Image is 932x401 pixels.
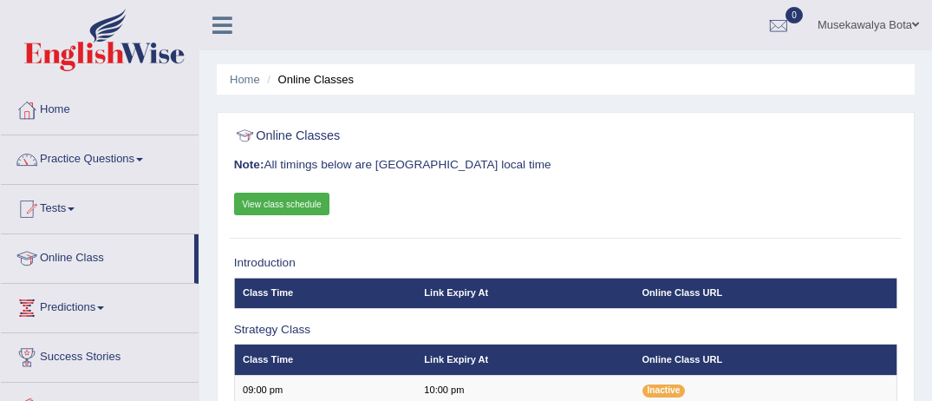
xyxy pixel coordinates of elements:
[263,71,354,88] li: Online Classes
[234,278,416,308] th: Class Time
[642,385,686,398] span: Inactive
[1,86,199,129] a: Home
[785,7,803,23] span: 0
[234,158,264,171] b: Note:
[234,324,898,337] h3: Strategy Class
[1,234,194,278] a: Online Class
[634,278,897,308] th: Online Class URL
[234,193,330,215] a: View class schedule
[234,345,416,375] th: Class Time
[416,345,634,375] th: Link Expiry At
[230,73,260,86] a: Home
[234,125,646,148] h2: Online Classes
[1,185,199,228] a: Tests
[234,159,898,172] h3: All timings below are [GEOGRAPHIC_DATA] local time
[1,333,199,377] a: Success Stories
[234,257,898,270] h3: Introduction
[416,278,634,308] th: Link Expiry At
[1,135,199,179] a: Practice Questions
[1,284,199,327] a: Predictions
[634,345,897,375] th: Online Class URL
